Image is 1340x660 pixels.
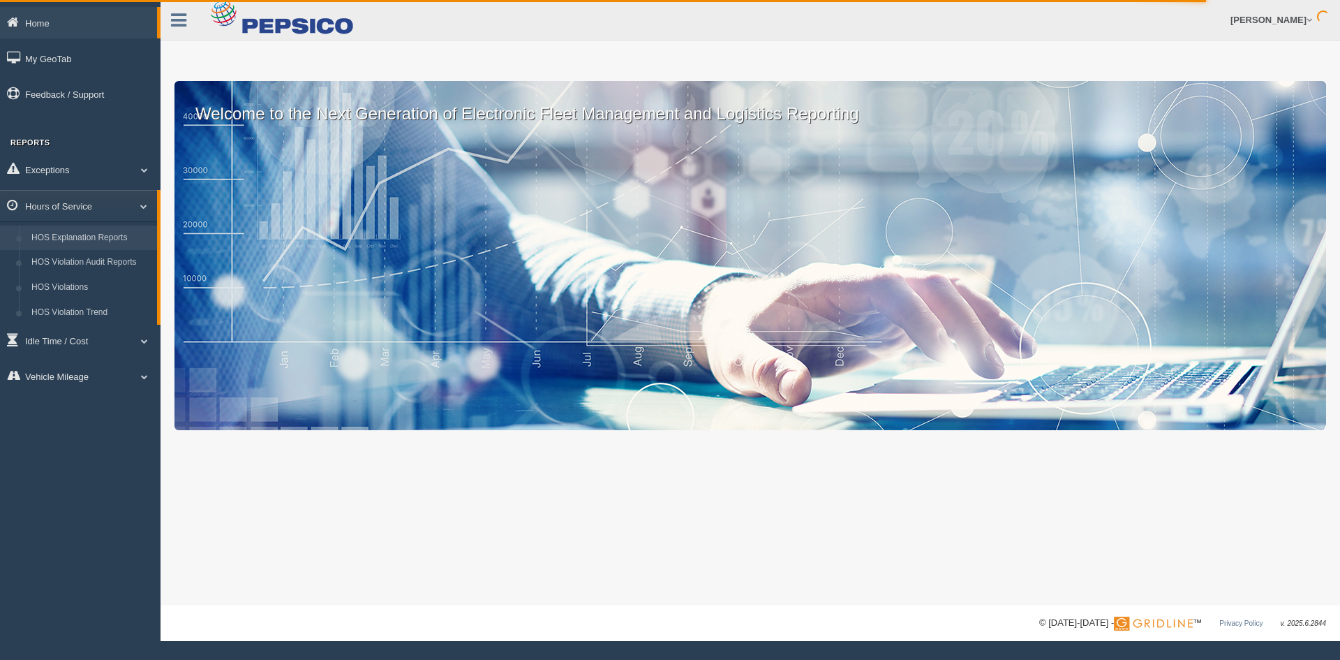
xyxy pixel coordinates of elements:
span: v. 2025.6.2844 [1281,619,1326,627]
p: Welcome to the Next Generation of Electronic Fleet Management and Logistics Reporting [174,81,1326,126]
div: © [DATE]-[DATE] - ™ [1039,616,1326,631]
img: Gridline [1114,617,1193,631]
a: Privacy Policy [1219,619,1263,627]
a: HOS Explanation Reports [25,226,157,251]
a: HOS Violations [25,275,157,300]
a: HOS Violation Trend [25,300,157,325]
a: HOS Violation Audit Reports [25,250,157,275]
